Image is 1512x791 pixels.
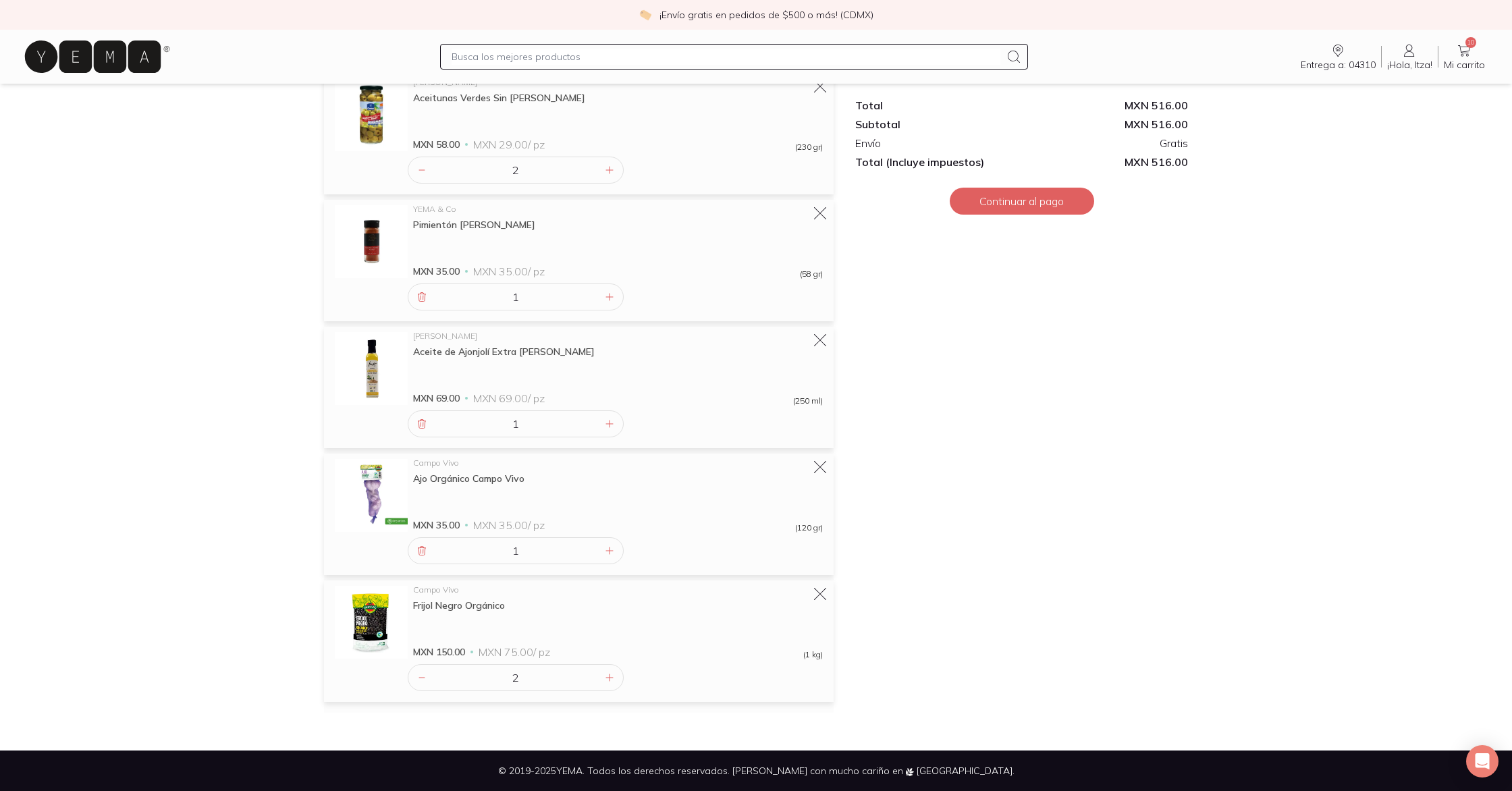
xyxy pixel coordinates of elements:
div: Total [855,99,1021,112]
a: Entrega a: 04310 [1295,43,1381,71]
a: Aceite de Ajonjolí Extra Virgen Inés[PERSON_NAME]Aceite de Ajonjolí Extra [PERSON_NAME]MXN 69.00M... [335,332,823,405]
span: (58 gr) [800,270,823,278]
div: YEMA & Co [413,205,823,213]
div: Subtotal [855,117,1021,131]
div: Total (Incluye impuestos) [855,155,1021,169]
span: (230 gr) [795,143,823,151]
button: Continuar al pago [950,188,1094,215]
div: Aceitunas Verdes Sin [PERSON_NAME] [413,92,823,104]
span: MXN 150.00 [413,645,465,659]
span: Mi carrito [1444,59,1485,71]
div: MXN 516.00 [1022,117,1188,131]
div: Pimientón [PERSON_NAME] [413,219,823,231]
a: Ajo Orgánico Campo VivoCampo VivoAjo Orgánico Campo VivoMXN 35.00MXN 35.00/ pz(120 gr) [335,459,823,532]
div: Open Intercom Messenger [1466,745,1498,778]
div: [PERSON_NAME] [413,78,823,86]
span: 10 [1465,37,1476,48]
span: MXN 75.00 / pz [479,645,550,659]
a: 10Mi carrito [1438,43,1490,71]
span: MXN 35.00 [413,518,460,532]
span: Entrega a: 04310 [1301,59,1376,71]
span: MXN 35.00 / pz [473,518,545,532]
span: MXN 69.00 [413,391,460,405]
span: MXN 58.00 [413,138,460,151]
a: Aceitunas Verdes Sin Hueso Corina[PERSON_NAME]Aceitunas Verdes Sin [PERSON_NAME]MXN 58.00MXN 29.0... [335,78,823,151]
span: (1 kg) [803,651,823,659]
div: Envío [855,136,1021,150]
span: [PERSON_NAME] con mucho cariño en [GEOGRAPHIC_DATA]. [732,765,1015,777]
span: MXN 69.00 / pz [473,391,545,405]
span: (250 ml) [793,397,823,405]
a: ¡Hola, Itza! [1382,43,1438,71]
img: Aceitunas Verdes Sin Hueso Corina [335,78,408,151]
span: ¡Hola, Itza! [1387,59,1432,71]
span: (120 gr) [795,524,823,532]
img: check [639,9,651,21]
img: Aceite de Ajonjolí Extra Virgen Inés [335,332,408,405]
span: MXN 35.00 / pz [473,265,545,278]
div: Campo Vivo [413,586,823,594]
div: MXN 516.00 [1022,99,1188,112]
div: Ajo Orgánico Campo Vivo [413,472,823,485]
img: Pimientón Paprika Molido [335,205,408,278]
input: Busca los mejores productos [452,49,1000,65]
span: MXN 35.00 [413,265,460,278]
p: ¡Envío gratis en pedidos de $500 o más! (CDMX) [659,8,873,22]
div: Aceite de Ajonjolí Extra [PERSON_NAME] [413,346,823,358]
div: [PERSON_NAME] [413,332,823,340]
img: Ajo Orgánico Campo Vivo [335,459,408,532]
span: MXN 29.00 / pz [473,138,545,151]
div: Gratis [1022,136,1188,150]
a: Frijol Negro OrgánicoCampo VivoFrijol Negro OrgánicoMXN 150.00MXN 75.00/ pz(1 kg) [335,586,823,659]
span: MXN 516.00 [1022,155,1188,169]
div: Frijol Negro Orgánico [413,599,823,611]
a: Pimientón Paprika MolidoYEMA & CoPimientón [PERSON_NAME]MXN 35.00MXN 35.00/ pz(58 gr) [335,205,823,278]
div: Campo Vivo [413,459,823,467]
img: Frijol Negro Orgánico [335,586,408,659]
